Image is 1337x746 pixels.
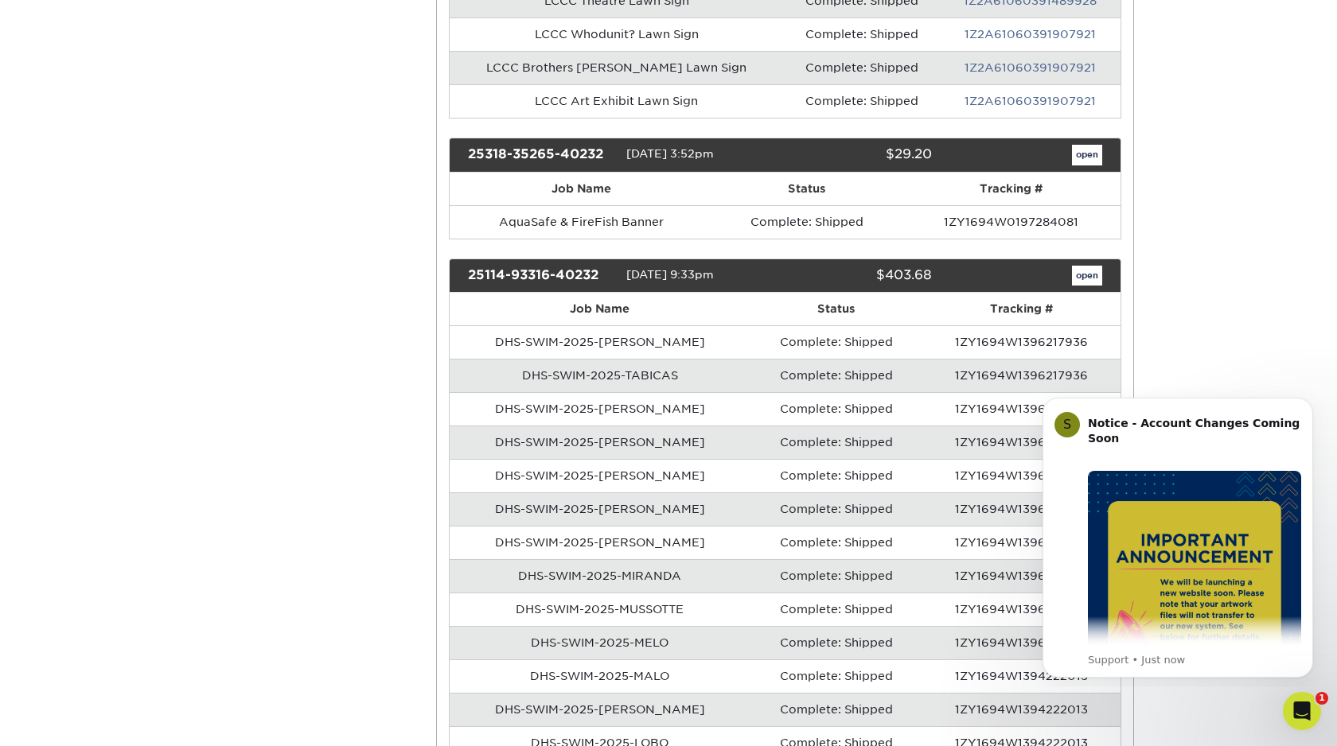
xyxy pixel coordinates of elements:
[773,266,943,286] div: $403.68
[1316,692,1328,705] span: 1
[784,51,940,84] td: Complete: Shipped
[456,266,626,286] div: 25114-93316-40232
[750,293,922,325] th: Status
[450,51,785,84] td: LCCC Brothers [PERSON_NAME] Lawn Sign
[773,145,943,165] div: $29.20
[750,693,922,726] td: Complete: Shipped
[450,425,750,459] td: DHS-SWIM-2025-[PERSON_NAME]
[450,325,750,359] td: DHS-SWIM-2025-[PERSON_NAME]
[450,173,713,205] th: Job Name
[750,359,922,392] td: Complete: Shipped
[750,659,922,693] td: Complete: Shipped
[750,526,922,559] td: Complete: Shipped
[1072,266,1102,286] a: open
[750,559,922,593] td: Complete: Shipped
[450,593,750,626] td: DHS-SWIM-2025-MUSSOTTE
[450,559,750,593] td: DHS-SWIM-2025-MIRANDA
[965,95,1096,107] a: 1Z2A61060391907921
[450,17,785,51] td: LCCC Whodunit? Lawn Sign
[626,268,714,281] span: [DATE] 9:33pm
[965,61,1096,74] a: 1Z2A61060391907921
[922,392,1121,425] td: 1ZY1694W1396217936
[922,559,1121,593] td: 1ZY1694W1396217936
[450,293,750,325] th: Job Name
[922,659,1121,693] td: 1ZY1694W1394222013
[750,626,922,659] td: Complete: Shipped
[450,659,750,693] td: DHS-SWIM-2025-MALO
[450,84,785,118] td: LCCC Art Exhibit Lawn Sign
[713,173,901,205] th: Status
[922,626,1121,659] td: 1ZY1694W1396217936
[450,492,750,526] td: DHS-SWIM-2025-[PERSON_NAME]
[922,425,1121,459] td: 1ZY1694W1396217936
[450,526,750,559] td: DHS-SWIM-2025-[PERSON_NAME]
[626,147,714,160] span: [DATE] 3:52pm
[965,28,1096,41] a: 1Z2A61060391907921
[450,392,750,425] td: DHS-SWIM-2025-[PERSON_NAME]
[922,693,1121,726] td: 1ZY1694W1394222013
[784,17,940,51] td: Complete: Shipped
[784,84,940,118] td: Complete: Shipped
[922,359,1121,392] td: 1ZY1694W1396217936
[450,359,750,392] td: DHS-SWIM-2025-TABICAS
[922,459,1121,492] td: 1ZY1694W1396217936
[901,205,1121,239] td: 1ZY1694W0197284081
[750,425,922,459] td: Complete: Shipped
[922,526,1121,559] td: 1ZY1694W1396217936
[922,593,1121,626] td: 1ZY1694W1396217936
[713,205,901,239] td: Complete: Shipped
[450,693,750,726] td: DHS-SWIM-2025-[PERSON_NAME]
[922,492,1121,526] td: 1ZY1694W1396217936
[750,492,922,526] td: Complete: Shipped
[450,205,713,239] td: AquaSafe & FireFish Banner
[750,325,922,359] td: Complete: Shipped
[922,293,1121,325] th: Tracking #
[750,392,922,425] td: Complete: Shipped
[1283,692,1321,730] iframe: Intercom live chat
[1019,383,1337,687] iframe: Intercom notifications message
[750,593,922,626] td: Complete: Shipped
[450,459,750,492] td: DHS-SWIM-2025-[PERSON_NAME]
[922,325,1121,359] td: 1ZY1694W1396217936
[901,173,1121,205] th: Tracking #
[1072,145,1102,165] a: open
[450,626,750,659] td: DHS-SWIM-2025-MELO
[750,459,922,492] td: Complete: Shipped
[456,145,626,165] div: 25318-35265-40232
